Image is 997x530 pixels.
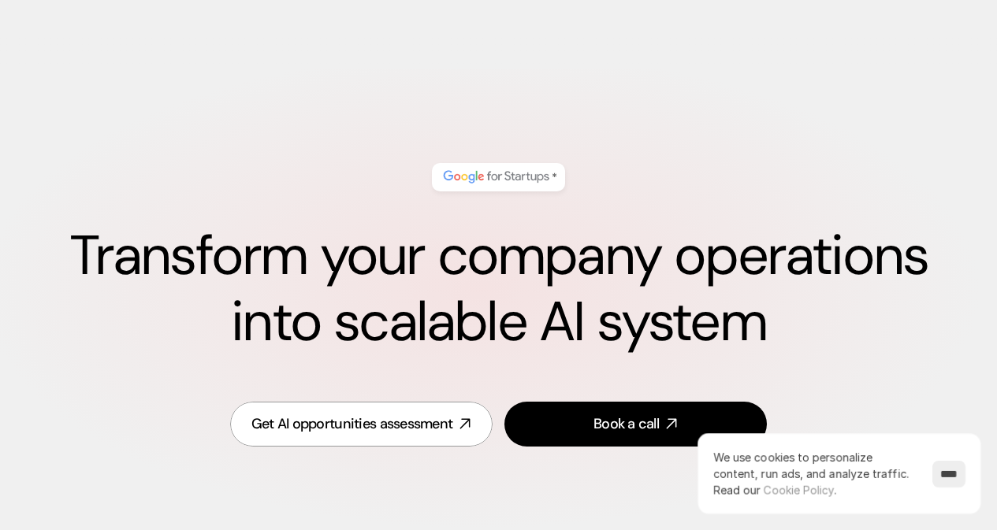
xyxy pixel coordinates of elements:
[713,484,836,497] span: Read our .
[230,402,493,447] a: Get AI opportunities assessment
[593,414,659,434] div: Book a call
[713,449,917,498] p: We use cookies to personalize content, run ads, and analyze traffic.
[63,223,934,355] h1: Transform your company operations into scalable AI system
[251,414,453,434] div: Get AI opportunities assessment
[764,484,834,497] a: Cookie Policy
[504,402,767,447] a: Book a call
